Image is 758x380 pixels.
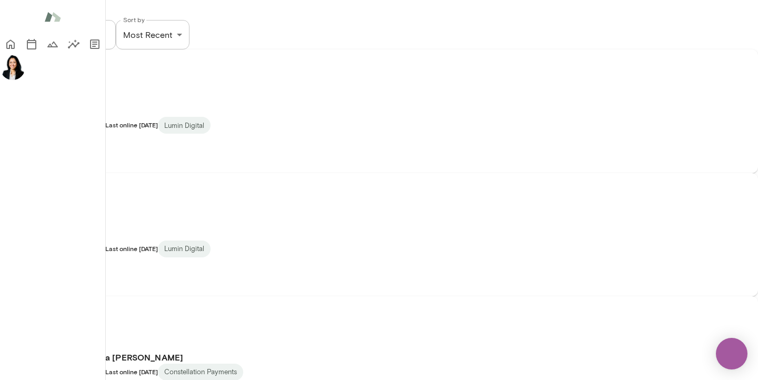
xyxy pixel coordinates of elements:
span: Last online [DATE] [105,245,158,252]
button: Growth Plan [42,34,63,55]
span: Lumin Digital [158,121,211,131]
label: Sort by [123,15,145,24]
button: Insights [63,34,84,55]
span: Last online [DATE] [105,368,158,375]
button: Sessions [21,34,42,55]
div: Most Recent [116,20,189,49]
button: Documents [84,34,105,55]
span: Lumin Digital [158,244,211,254]
span: Last online [DATE] [105,121,158,128]
img: Mento [44,7,61,27]
span: Constellation Payments [158,367,243,377]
